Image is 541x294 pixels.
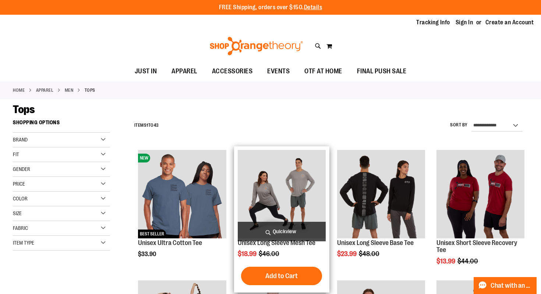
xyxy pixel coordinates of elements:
button: Add to Cart [241,267,322,285]
span: APPAREL [172,63,197,80]
strong: Shopping Options [13,116,110,133]
span: JUST IN [135,63,157,80]
span: Chat with an Expert [491,282,532,289]
a: Quickview [238,222,326,241]
a: Product image for Unisex Long Sleeve Base Tee [337,150,425,239]
img: Unisex Ultra Cotton Tee [138,150,226,238]
span: $13.99 [436,258,456,265]
a: Details [304,4,322,11]
span: $48.00 [359,250,381,258]
span: Price [13,181,25,187]
img: Shop Orangetheory [209,37,304,55]
span: OTF AT HOME [304,63,342,80]
span: Brand [13,137,28,143]
div: product [234,146,329,293]
div: product [433,146,528,284]
span: Fabric [13,225,28,231]
span: Size [13,210,22,216]
a: Unisex Ultra Cotton Tee [138,239,202,246]
span: $33.90 [138,251,157,258]
div: product [134,146,230,276]
span: FINAL PUSH SALE [357,63,407,80]
span: 43 [154,123,159,128]
a: Unisex Long Sleeve Mesh Tee [238,239,315,246]
span: ACCESSORIES [212,63,253,80]
span: $44.00 [457,258,479,265]
div: product [333,146,429,276]
a: MEN [65,87,74,94]
span: BEST SELLER [138,230,166,238]
span: 1 [146,123,148,128]
span: Item Type [13,240,34,246]
button: Chat with an Expert [474,277,537,294]
img: Unisex Long Sleeve Mesh Tee primary image [238,150,326,238]
span: Fit [13,151,19,157]
a: Create an Account [485,18,534,27]
a: Home [13,87,25,94]
a: Unisex Long Sleeve Base Tee [337,239,414,246]
span: $46.00 [259,250,280,258]
span: $18.99 [238,250,258,258]
img: Product image for Unisex SS Recovery Tee [436,150,524,238]
a: Sign In [456,18,473,27]
strong: Tops [85,87,95,94]
p: FREE Shipping, orders over $150. [219,3,322,12]
span: NEW [138,154,150,162]
span: Tops [13,103,35,116]
a: Unisex Ultra Cotton TeeNEWBEST SELLER [138,150,226,239]
a: Tracking Info [416,18,450,27]
a: APPAREL [36,87,54,94]
span: $23.99 [337,250,358,258]
a: Unisex Long Sleeve Mesh Tee primary image [238,150,326,239]
a: Unisex Short Sleeve Recovery Tee [436,239,517,254]
label: Sort By [450,122,468,128]
span: Gender [13,166,30,172]
span: EVENTS [267,63,290,80]
span: Color [13,196,28,202]
span: Add to Cart [265,272,298,280]
h2: Items to [134,120,159,131]
img: Product image for Unisex Long Sleeve Base Tee [337,150,425,238]
a: Product image for Unisex SS Recovery Tee [436,150,524,239]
